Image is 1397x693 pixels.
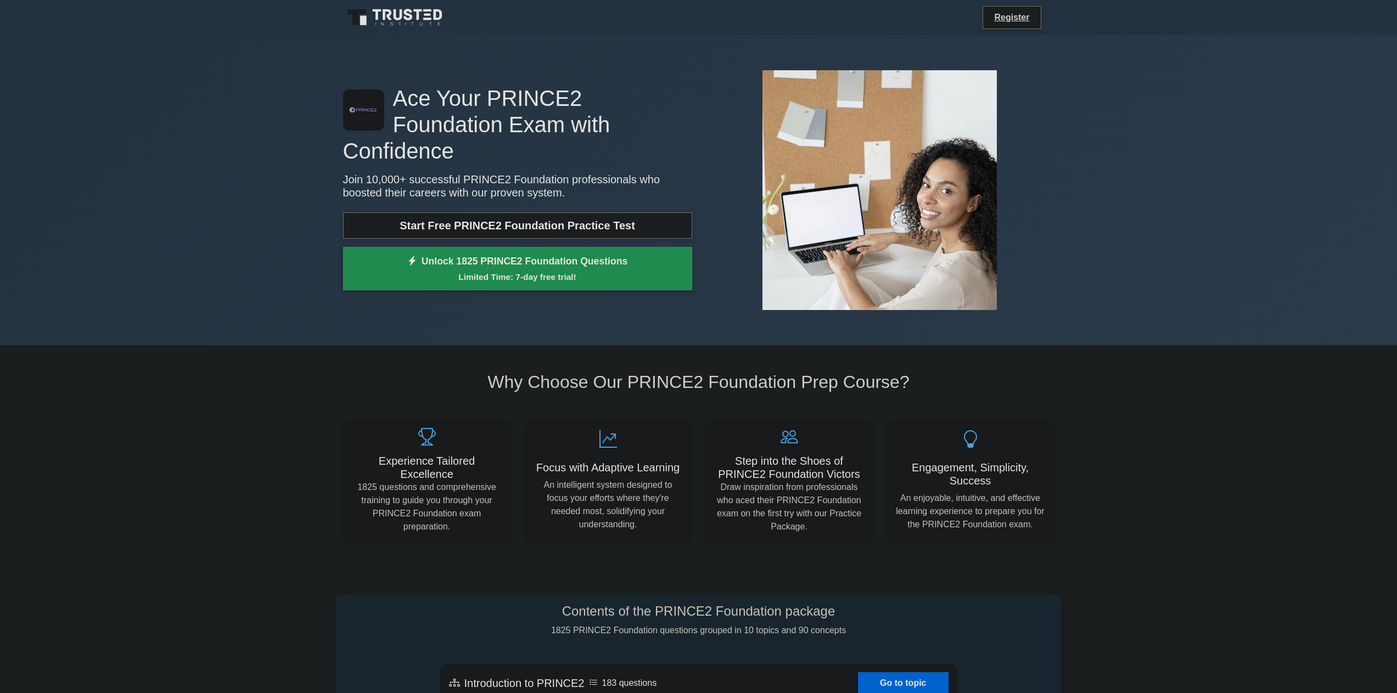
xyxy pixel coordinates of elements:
h5: Focus with Adaptive Learning [533,461,683,474]
p: 1825 questions and comprehensive training to guide you through your PRINCE2 Foundation exam prepa... [352,481,502,533]
p: An enjoyable, intuitive, and effective learning experience to prepare you for the PRINCE2 Foundat... [895,492,1046,531]
h5: Engagement, Simplicity, Success [895,461,1046,487]
h4: Contents of the PRINCE2 Foundation package [440,604,957,619]
p: Join 10,000+ successful PRINCE2 Foundation professionals who boosted their careers with our prove... [343,173,692,199]
h5: Experience Tailored Excellence [352,454,502,481]
h2: Why Choose Our PRINCE2 Foundation Prep Course? [343,371,1054,392]
p: Draw inspiration from professionals who aced their PRINCE2 Foundation exam on the first try with ... [714,481,865,533]
a: Register [988,10,1036,24]
a: Start Free PRINCE2 Foundation Practice Test [343,212,692,239]
h1: Ace Your PRINCE2 Foundation Exam with Confidence [343,85,692,164]
h5: Step into the Shoes of PRINCE2 Foundation Victors [714,454,865,481]
small: Limited Time: 7-day free trial! [357,271,678,283]
div: 1825 PRINCE2 Foundation questions grouped in 10 topics and 90 concepts [440,604,957,637]
a: Unlock 1825 PRINCE2 Foundation QuestionsLimited Time: 7-day free trial! [343,247,692,291]
p: An intelligent system designed to focus your efforts where they're needed most, solidifying your ... [533,478,683,531]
